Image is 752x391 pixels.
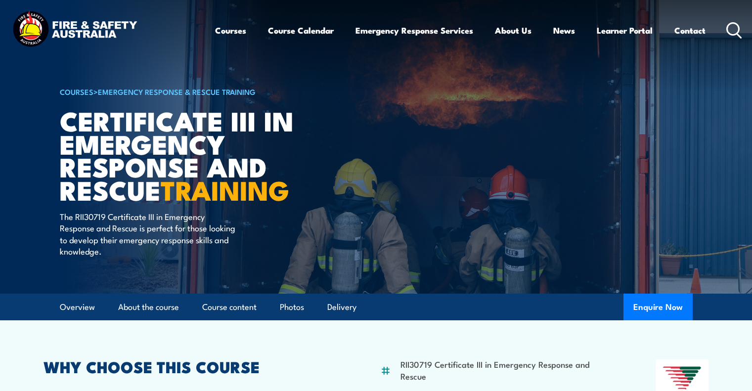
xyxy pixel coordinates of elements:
[553,17,575,43] a: News
[98,86,256,97] a: Emergency Response & Rescue Training
[280,294,304,320] a: Photos
[215,17,246,43] a: Courses
[327,294,356,320] a: Delivery
[400,358,608,382] li: RII30719 Certificate III in Emergency Response and Rescue
[60,86,304,97] h6: >
[355,17,473,43] a: Emergency Response Services
[60,109,304,201] h1: Certificate III in Emergency Response and Rescue
[44,359,332,373] h2: WHY CHOOSE THIS COURSE
[118,294,179,320] a: About the course
[623,294,693,320] button: Enquire Now
[597,17,653,43] a: Learner Portal
[268,17,334,43] a: Course Calendar
[161,169,289,210] strong: TRAINING
[60,86,93,97] a: COURSES
[60,211,240,257] p: The RII30719 Certificate III in Emergency Response and Rescue is perfect for those looking to dev...
[674,17,706,43] a: Contact
[202,294,257,320] a: Course content
[60,294,95,320] a: Overview
[495,17,531,43] a: About Us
